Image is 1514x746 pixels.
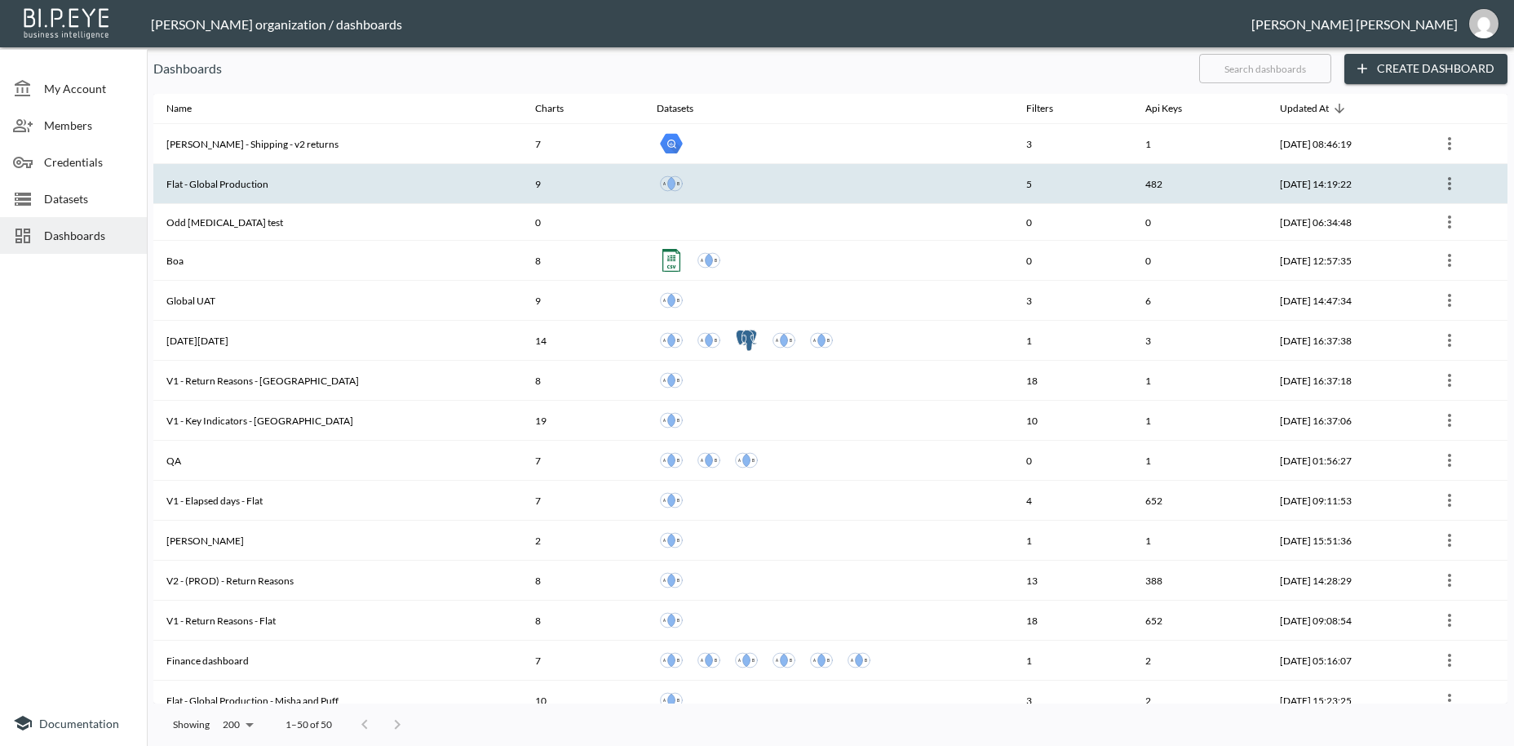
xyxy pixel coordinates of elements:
img: inner join icon [660,449,683,472]
a: Flat Global [657,526,686,555]
th: Global UAT [153,281,522,321]
img: inner join icon [660,689,683,712]
th: 1 [1132,361,1267,401]
img: inner join icon [660,529,683,552]
span: Filters [1026,99,1074,118]
th: 2 [522,521,644,561]
button: more [1437,447,1463,473]
a: Finance - Global [844,646,874,675]
div: Name [166,99,192,118]
th: 0 [1132,204,1267,241]
img: postgres icon [735,329,758,352]
th: 0 [522,204,644,241]
th: 1 [1132,401,1267,441]
button: more [1437,367,1463,393]
th: 7 [522,641,644,681]
th: {"type":"div","key":null,"ref":null,"props":{"style":{"display":"flex","gap":10},"children":[{"ty... [644,281,1012,321]
div: 200 [216,714,259,735]
a: Finance - Returns v1 [807,646,836,675]
th: 2025-08-26, 16:37:38 [1267,321,1423,361]
img: inner join icon [697,249,720,272]
th: {"type":{"isMobxInjector":true,"displayName":"inject-with-userStore-stripeStore-dashboardsStore(O... [1423,281,1507,321]
th: V1 - Return Reasons - Tala UK [153,361,522,401]
a: Tala UK - Returns Flat - v1 [657,406,686,435]
a: Finance - Returns v2 [694,646,724,675]
th: 2025-08-18, 15:51:36 [1267,521,1423,561]
th: 7 [522,481,644,521]
img: csv icon [660,249,683,272]
a: Returned Items Flat - V1 [657,606,686,635]
th: 13 [1013,561,1132,601]
th: {"type":{"isMobxInjector":true,"displayName":"inject-with-userStore-stripeStore-dashboardsStore(O... [1423,681,1507,721]
th: QA [153,441,522,481]
th: {"type":"div","key":null,"ref":null,"props":{"style":{"display":"flex","gap":10},"children":[{"ty... [644,321,1012,361]
span: Datasets [657,99,715,118]
button: more [1437,171,1463,197]
th: 8 [522,361,644,401]
span: Datasets [44,190,134,207]
th: 3 [1013,124,1132,164]
a: Tala UK - returned items - v1 [657,366,686,395]
div: Updated At [1280,99,1329,118]
th: 652 [1132,601,1267,641]
th: {"type":"div","key":null,"ref":null,"props":{"style":{"display":"flex","gap":10},"children":[{"ty... [644,241,1012,281]
span: Members [44,117,134,134]
th: V2 - (PROD) - Return Reasons [153,561,522,601]
p: Dashboards [153,59,1186,78]
button: more [1437,209,1463,235]
th: {"type":"div","key":null,"ref":null,"props":{"style":{"display":"flex","gap":10},"children":[{"ty... [644,641,1012,681]
th: 0 [1013,441,1132,481]
th: {"type":"div","key":null,"ref":null,"props":{"style":{"display":"flex","gap":10},"children":[{"ty... [644,441,1012,481]
th: 2025-08-20, 09:11:53 [1267,481,1423,521]
th: {"type":{"isMobxInjector":true,"displayName":"inject-with-userStore-stripeStore-dashboardsStore(O... [1423,601,1507,641]
th: 1 [1013,641,1132,681]
div: Datasets [657,99,693,118]
th: Finance dashboard [153,641,522,681]
th: Odd Muse test [153,204,522,241]
th: 2025-08-10, 14:28:29 [1267,561,1423,601]
div: Charts [535,99,564,118]
input: Search dashboards [1199,48,1331,89]
div: [PERSON_NAME] organization / dashboards [151,16,1251,32]
th: {"type":{"isMobxInjector":true,"displayName":"inject-with-userStore-stripeStore-dashboardsStore(O... [1423,481,1507,521]
button: ana@swap-commerce.com [1458,4,1510,43]
th: 4 [1013,481,1132,521]
a: Flat Global - UAT [657,286,686,315]
span: Api Keys [1145,99,1203,118]
th: {"type":"div","key":null,"ref":null,"props":{"style":{"display":"flex","gap":10}},"_owner":null} [644,204,1012,241]
img: inner join icon [660,569,683,592]
a: Protect Orders Flat v2 [694,326,724,355]
th: 9 [522,281,644,321]
th: 2025-09-01, 14:19:22 [1267,164,1423,204]
th: 3 [1013,681,1132,721]
th: 8 [522,241,644,281]
th: 2 [1132,681,1267,721]
th: 2025-08-26, 16:37:18 [1267,361,1423,401]
th: 1 [1132,521,1267,561]
img: inner join icon [660,609,683,632]
button: Create Dashboard [1344,54,1507,84]
th: V1 - Key Indicators - Tala UK [153,401,522,441]
button: more [1437,687,1463,713]
img: inner join icon [772,329,795,352]
button: more [1437,131,1463,157]
p: Showing [173,717,210,731]
img: inner join icon [660,172,683,195]
th: Barkia - James - Shipping - v2 returns [153,124,522,164]
th: Kasper - Sam [153,521,522,561]
button: more [1437,287,1463,313]
button: more [1437,567,1463,593]
th: 14 [522,321,644,361]
button: more [1437,407,1463,433]
th: 1 [1013,321,1132,361]
th: 2 [1132,641,1267,681]
div: Api Keys [1145,99,1182,118]
th: 2025-08-24, 01:56:27 [1267,441,1423,481]
th: 2025-08-28, 12:57:35 [1267,241,1423,281]
th: 3 [1013,281,1132,321]
th: 3 [1132,321,1267,361]
th: 10 [522,681,644,721]
span: My Account [44,80,134,97]
th: 2025-08-10, 09:08:54 [1267,601,1423,641]
th: 2025-09-03, 08:46:19 [1267,124,1423,164]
